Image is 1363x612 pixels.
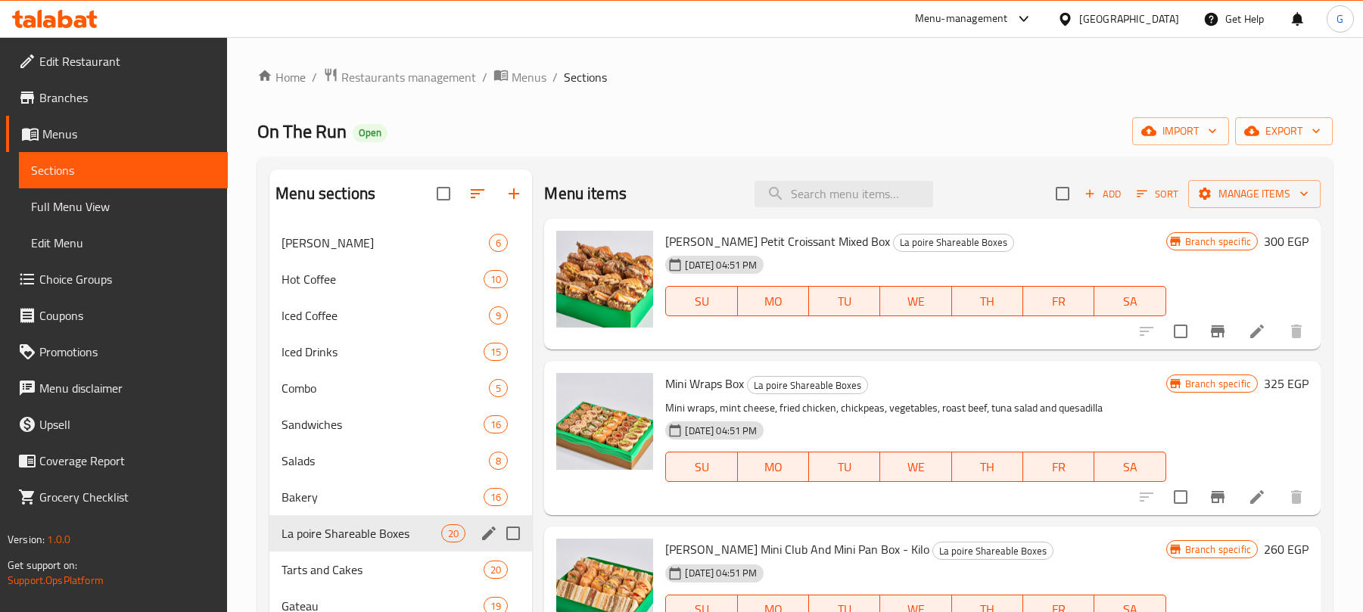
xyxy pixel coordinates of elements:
[19,152,228,188] a: Sections
[738,452,809,482] button: MO
[459,176,496,212] span: Sort sections
[282,452,489,470] span: Salads
[493,67,546,87] a: Menus
[952,286,1023,316] button: TH
[47,530,70,549] span: 1.0.0
[958,290,1017,312] span: TH
[484,415,508,433] div: items
[665,399,1165,418] p: Mini wraps, mint cheese, fried chicken, chickpeas, vegetables, roast beef, tuna salad and quesadilla
[556,373,653,470] img: Mini Wraps Box
[1127,182,1188,206] span: Sort items
[665,230,890,253] span: [PERSON_NAME] Petit Croissant Mixed Box
[42,125,216,143] span: Menus
[323,67,476,87] a: Restaurants management
[257,67,1333,87] nav: breadcrumb
[1278,313,1315,349] button: delete
[665,372,744,395] span: Mini Wraps Box
[1029,456,1088,478] span: FR
[1133,182,1182,206] button: Sort
[1047,178,1078,210] span: Select section
[6,261,228,297] a: Choice Groups
[1094,452,1165,482] button: SA
[6,116,228,152] a: Menus
[490,454,507,468] span: 8
[489,234,508,252] div: items
[1094,286,1165,316] button: SA
[556,231,653,328] img: La Poire Petit Croissant Mixed Box
[489,379,508,397] div: items
[282,415,484,433] span: Sandwiches
[269,479,532,515] div: Bakery16
[1188,180,1321,208] button: Manage items
[282,561,484,579] span: Tarts and Cakes
[31,197,216,216] span: Full Menu View
[484,272,507,287] span: 10
[665,452,737,482] button: SU
[1247,122,1321,141] span: export
[665,286,737,316] button: SU
[1200,479,1236,515] button: Branch-specific-item
[478,522,500,545] button: edit
[282,379,489,397] span: Combo
[6,79,228,116] a: Branches
[809,452,880,482] button: TU
[544,182,627,205] h2: Menu items
[353,124,387,142] div: Open
[269,225,532,261] div: [PERSON_NAME]6
[512,68,546,86] span: Menus
[6,406,228,443] a: Upsell
[39,89,216,107] span: Branches
[738,286,809,316] button: MO
[933,542,1053,560] span: La poire Shareable Boxes
[1078,182,1127,206] span: Add item
[282,270,484,288] span: Hot Coffee
[1078,182,1127,206] button: Add
[1200,185,1309,203] span: Manage items
[6,479,228,515] a: Grocery Checklist
[257,68,306,86] a: Home
[672,290,731,312] span: SU
[39,270,216,288] span: Choice Groups
[747,376,868,394] div: La poire Shareable Boxes
[441,524,465,542] div: items
[679,566,763,580] span: [DATE] 04:51 PM
[665,538,929,561] span: [PERSON_NAME] Mini Club And Mini Pan Box - Kilo
[257,114,347,148] span: On The Run
[1029,290,1088,312] span: FR
[282,343,484,361] span: Iced Drinks
[39,306,216,325] span: Coupons
[744,290,803,312] span: MO
[269,551,532,588] div: Tarts and Cakes20
[442,527,465,541] span: 20
[1264,539,1309,560] h6: 260 EGP
[490,236,507,250] span: 6
[1132,117,1229,145] button: import
[1082,185,1123,203] span: Add
[880,452,951,482] button: WE
[31,161,216,179] span: Sections
[489,452,508,470] div: items
[282,306,489,325] div: Iced Coffee
[484,563,507,577] span: 20
[6,43,228,79] a: Edit Restaurant
[6,370,228,406] a: Menu disclaimer
[1248,488,1266,506] a: Edit menu item
[1179,235,1257,249] span: Branch specific
[490,381,507,396] span: 5
[19,225,228,261] a: Edit Menu
[39,379,216,397] span: Menu disclaimer
[809,286,880,316] button: TU
[312,68,317,86] li: /
[1100,290,1159,312] span: SA
[744,456,803,478] span: MO
[1100,456,1159,478] span: SA
[282,234,489,252] div: MOULD ELNABY
[1165,481,1197,513] span: Select to update
[282,524,441,542] span: La poire Shareable Boxes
